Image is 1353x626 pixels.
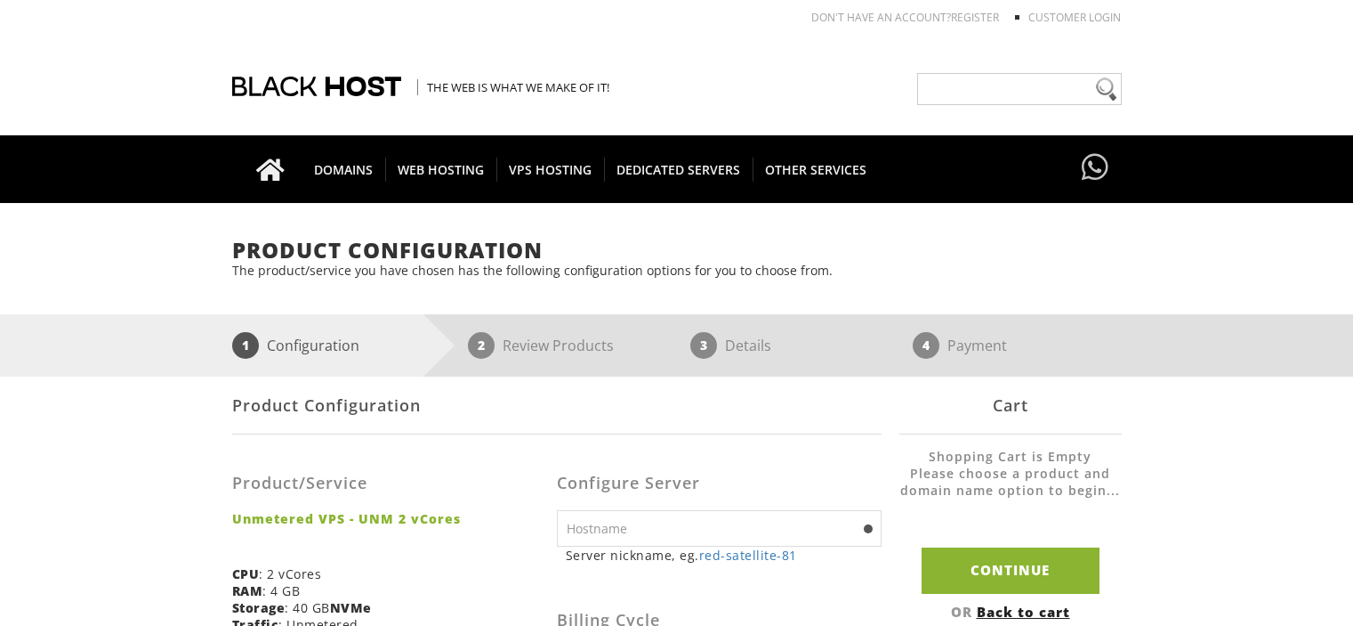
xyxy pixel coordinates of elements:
h3: Configure Server [557,475,882,492]
p: The product/service you have chosen has the following configuration options for you to choose from. [232,262,1122,279]
li: Don't have an account? [785,10,999,25]
p: Details [725,332,771,359]
a: Go to homepage [238,135,302,203]
span: The Web is what we make of it! [417,79,609,95]
a: Have questions? [1077,135,1113,201]
a: VPS HOSTING [496,135,605,203]
div: OR [899,603,1122,621]
div: Product Configuration [232,377,882,435]
b: NVMe [330,599,372,616]
a: OTHER SERVICES [753,135,879,203]
span: DOMAINS [302,158,386,182]
input: Need help? [917,73,1122,105]
span: WEB HOSTING [385,158,497,182]
a: WEB HOSTING [385,135,497,203]
a: Back to cart [977,603,1070,621]
span: OTHER SERVICES [753,158,879,182]
a: REGISTER [951,10,999,25]
p: Configuration [267,332,359,359]
a: Customer Login [1028,10,1121,25]
li: Shopping Cart is Empty Please choose a product and domain name option to begin... [899,448,1122,516]
b: Storage [232,599,286,616]
p: Payment [947,332,1007,359]
a: DOMAINS [302,135,386,203]
span: VPS HOSTING [496,158,605,182]
div: Cart [899,377,1122,435]
span: 2 [468,332,495,359]
strong: Unmetered VPS - UNM 2 vCores [232,510,544,527]
a: DEDICATED SERVERS [604,135,753,203]
input: Hostname [557,510,882,547]
span: 1 [232,332,259,359]
p: Review Products [503,332,614,359]
span: 3 [690,332,717,359]
small: Server nickname, eg. [566,547,882,564]
b: CPU [232,565,260,582]
span: 4 [913,332,939,359]
a: red-satellite-81 [699,547,797,564]
h3: Product/Service [232,475,544,492]
h1: Product Configuration [232,239,1122,262]
span: DEDICATED SERVERS [604,158,753,182]
b: RAM [232,582,263,599]
input: Continue [922,548,1099,593]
